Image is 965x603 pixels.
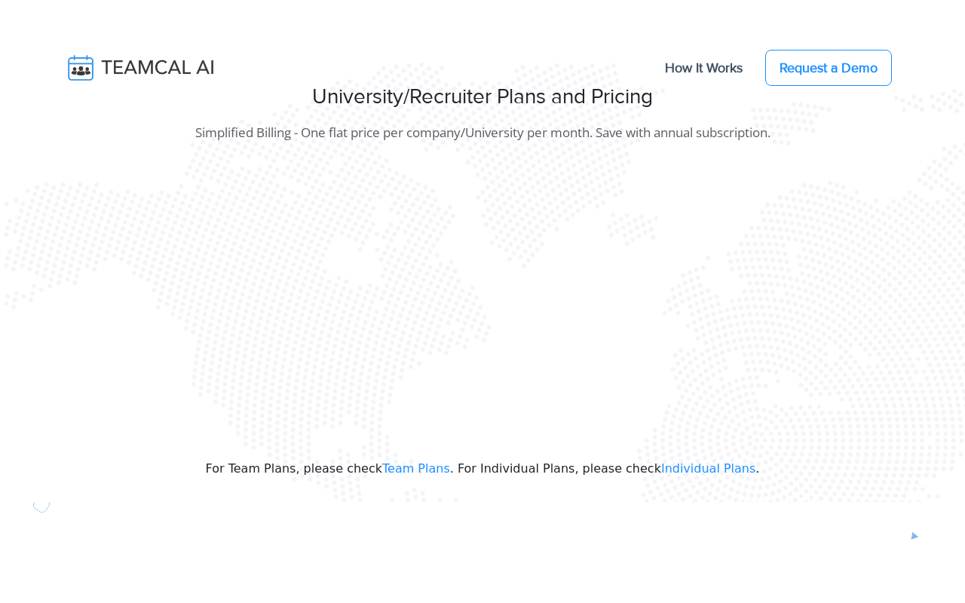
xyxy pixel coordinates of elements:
a: Request a Demo [765,50,892,86]
a: How It Works [650,52,758,84]
center: For Team Plans, please check . For Individual Plans, please check . [12,460,953,478]
a: Individual Plans [661,461,755,476]
p: Simplified Billing - One flat price per company/University per month. Save with annual subscription. [12,122,953,143]
a: Team Plans [382,461,450,476]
